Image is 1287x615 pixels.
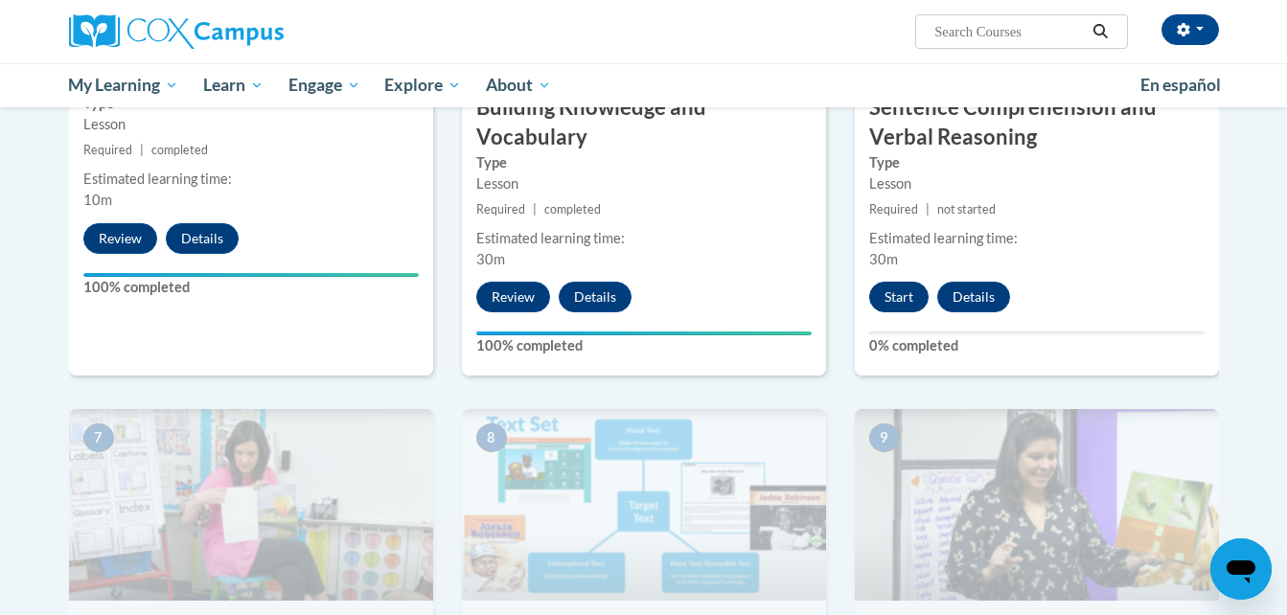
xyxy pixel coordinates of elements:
label: Type [869,152,1205,173]
span: 30m [476,251,505,267]
span: Required [83,143,132,157]
img: Course Image [855,409,1219,601]
label: 100% completed [83,277,419,298]
label: Type [476,152,812,173]
iframe: Button to launch messaging window [1210,538,1272,600]
a: About [473,63,563,107]
div: Lesson [83,114,419,135]
div: Your progress [476,331,812,335]
span: Explore [384,74,461,97]
span: completed [544,202,601,216]
span: My Learning [68,74,178,97]
span: Learn [203,74,264,97]
div: Estimated learning time: [83,169,419,190]
div: Your progress [83,273,419,277]
a: Explore [372,63,473,107]
button: Start [869,282,929,312]
button: Review [476,282,550,312]
button: Details [559,282,632,312]
span: 30m [869,251,898,267]
span: 8 [476,423,507,452]
span: About [486,74,551,97]
a: My Learning [57,63,192,107]
div: Estimated learning time: [869,228,1205,249]
img: Course Image [69,409,433,601]
a: Engage [276,63,373,107]
span: Required [476,202,525,216]
label: 0% completed [869,335,1205,356]
div: Lesson [476,173,812,194]
input: Search Courses [932,20,1086,43]
button: Account Settings [1161,14,1219,45]
span: 10m [83,192,112,208]
button: Details [937,282,1010,312]
img: Course Image [462,409,826,601]
div: Estimated learning time: [476,228,812,249]
span: | [926,202,930,216]
span: 7 [83,423,114,452]
span: En español [1140,75,1221,95]
div: Main menu [40,63,1248,107]
img: Cox Campus [69,14,284,49]
div: Lesson [869,173,1205,194]
span: not started [937,202,996,216]
span: Engage [288,74,360,97]
span: | [533,202,537,216]
button: Details [166,223,239,254]
span: Required [869,202,918,216]
button: Review [83,223,157,254]
span: | [140,143,144,157]
span: 9 [869,423,900,452]
h3: Deep Reading Comprehension: Building Knowledge and Vocabulary [462,64,826,152]
button: Search [1086,20,1115,43]
span: completed [151,143,208,157]
h3: Deep Reading Comprehension: Sentence Comprehension and Verbal Reasoning [855,64,1219,152]
a: Cox Campus [69,14,433,49]
a: En español [1128,65,1233,105]
label: 100% completed [476,335,812,356]
a: Learn [191,63,276,107]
